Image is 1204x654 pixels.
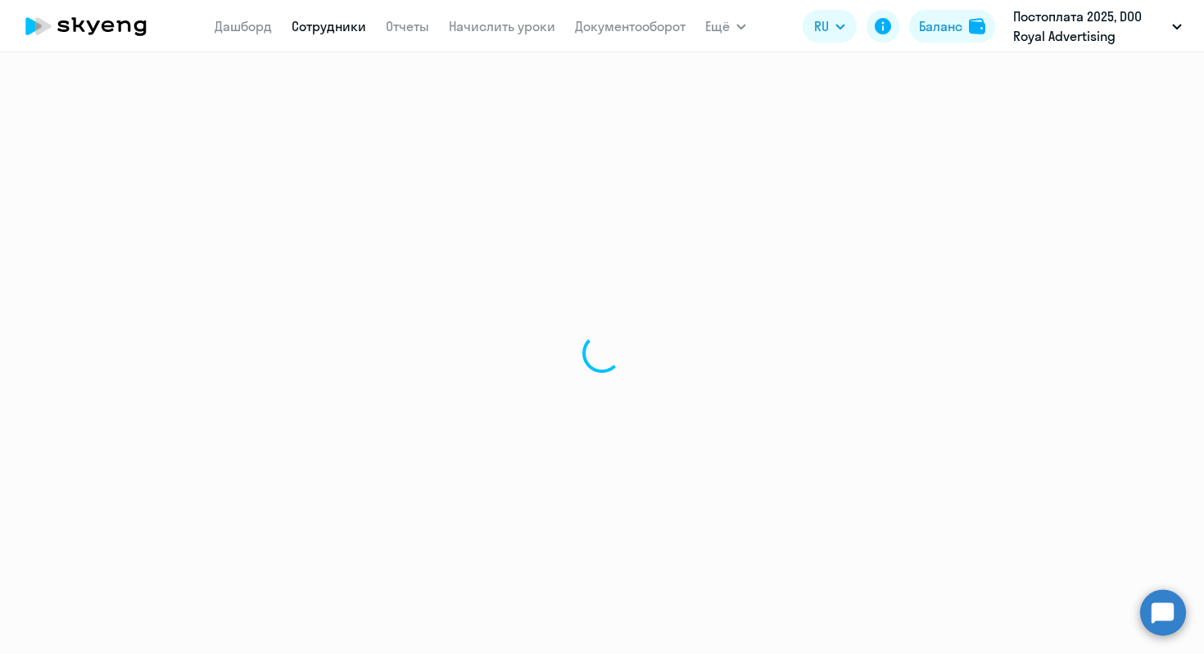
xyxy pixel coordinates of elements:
button: RU [803,10,857,43]
div: Баланс [919,16,962,36]
button: Балансbalance [909,10,995,43]
span: RU [814,16,829,36]
a: Начислить уроки [449,18,555,34]
img: balance [969,18,985,34]
a: Дашборд [215,18,272,34]
button: Постоплата 2025, DOO Royal Advertising [1005,7,1190,46]
span: Ещё [705,16,730,36]
p: Постоплата 2025, DOO Royal Advertising [1013,7,1166,46]
a: Отчеты [386,18,429,34]
button: Ещё [705,10,746,43]
a: Документооборот [575,18,686,34]
a: Сотрудники [292,18,366,34]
